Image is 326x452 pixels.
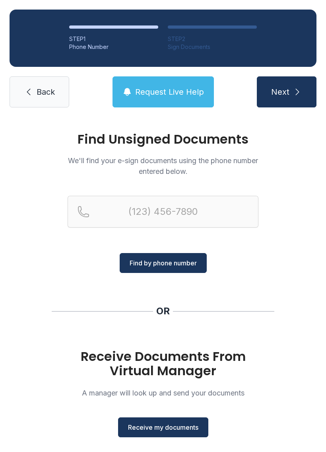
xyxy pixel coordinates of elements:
[130,258,197,268] span: Find by phone number
[168,35,257,43] div: STEP 2
[69,35,158,43] div: STEP 1
[69,43,158,51] div: Phone Number
[68,388,258,398] p: A manager will look up and send your documents
[68,133,258,146] h1: Find Unsigned Documents
[68,349,258,378] h1: Receive Documents From Virtual Manager
[135,86,204,97] span: Request Live Help
[271,86,289,97] span: Next
[68,196,258,228] input: Reservation phone number
[68,155,258,177] p: We'll find your e-sign documents using the phone number entered below.
[168,43,257,51] div: Sign Documents
[156,305,170,318] div: OR
[128,423,198,432] span: Receive my documents
[37,86,55,97] span: Back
